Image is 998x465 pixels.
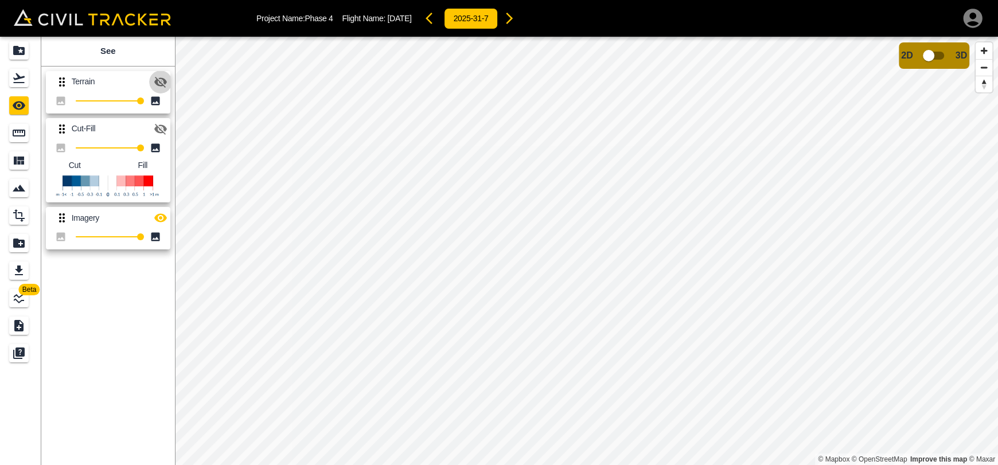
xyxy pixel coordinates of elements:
a: Maxar [969,455,995,463]
img: Civil Tracker [14,9,171,25]
canvas: Map [175,37,998,465]
button: 2025-31-7 [444,8,498,29]
button: Zoom out [976,59,992,76]
button: Zoom in [976,42,992,59]
span: 3D [956,50,967,61]
p: Flight Name: [342,14,411,23]
a: Mapbox [818,455,849,463]
span: [DATE] [387,14,411,23]
a: Map feedback [910,455,967,463]
button: Reset bearing to north [976,76,992,92]
span: 2D [901,50,913,61]
a: OpenStreetMap [852,455,907,463]
p: Project Name: Phase 4 [256,14,333,23]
